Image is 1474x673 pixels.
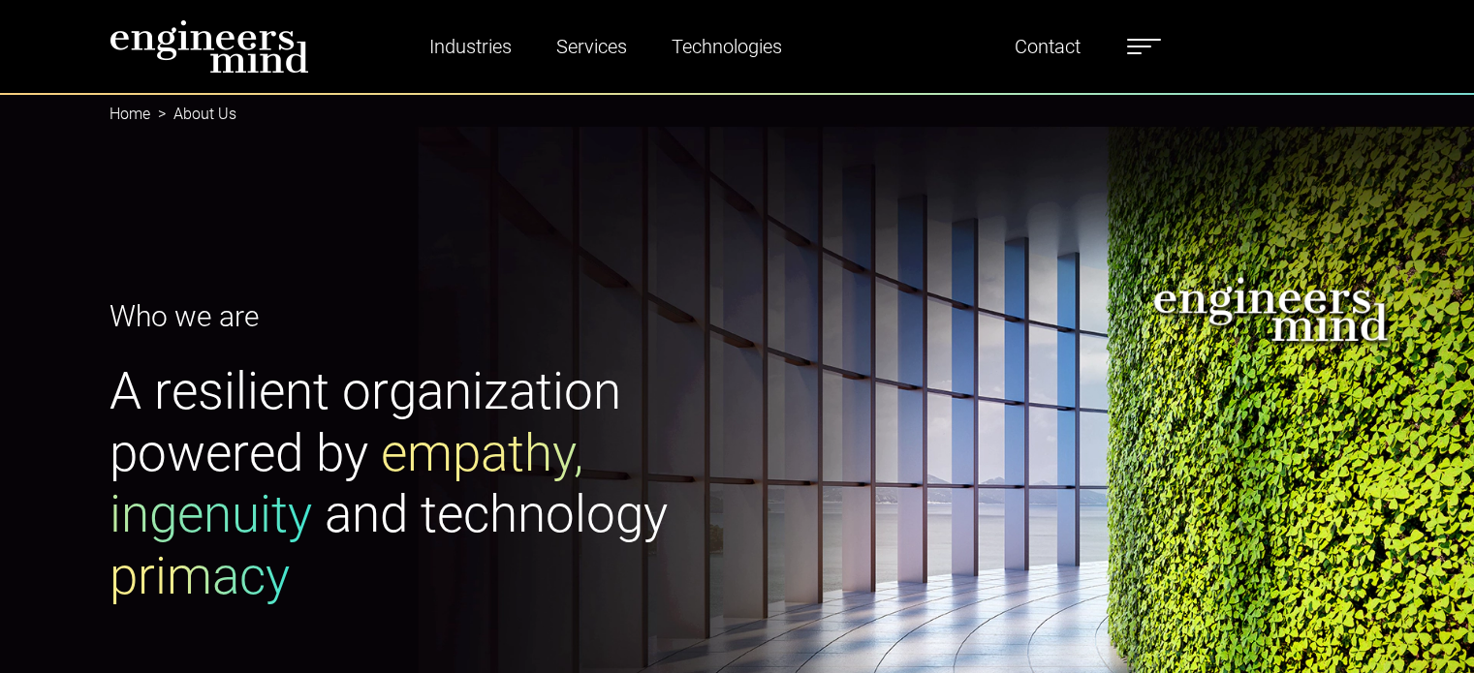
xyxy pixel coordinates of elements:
a: Home [110,105,150,123]
img: logo [110,19,309,74]
a: Contact [1007,24,1088,69]
h1: A resilient organization powered by and technology [110,361,726,607]
li: About Us [150,103,236,126]
span: empathy, ingenuity [110,423,583,545]
nav: breadcrumb [110,93,1365,136]
a: Industries [422,24,519,69]
a: Technologies [664,24,790,69]
span: primacy [110,546,290,606]
a: Services [549,24,635,69]
p: Who we are [110,294,726,338]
